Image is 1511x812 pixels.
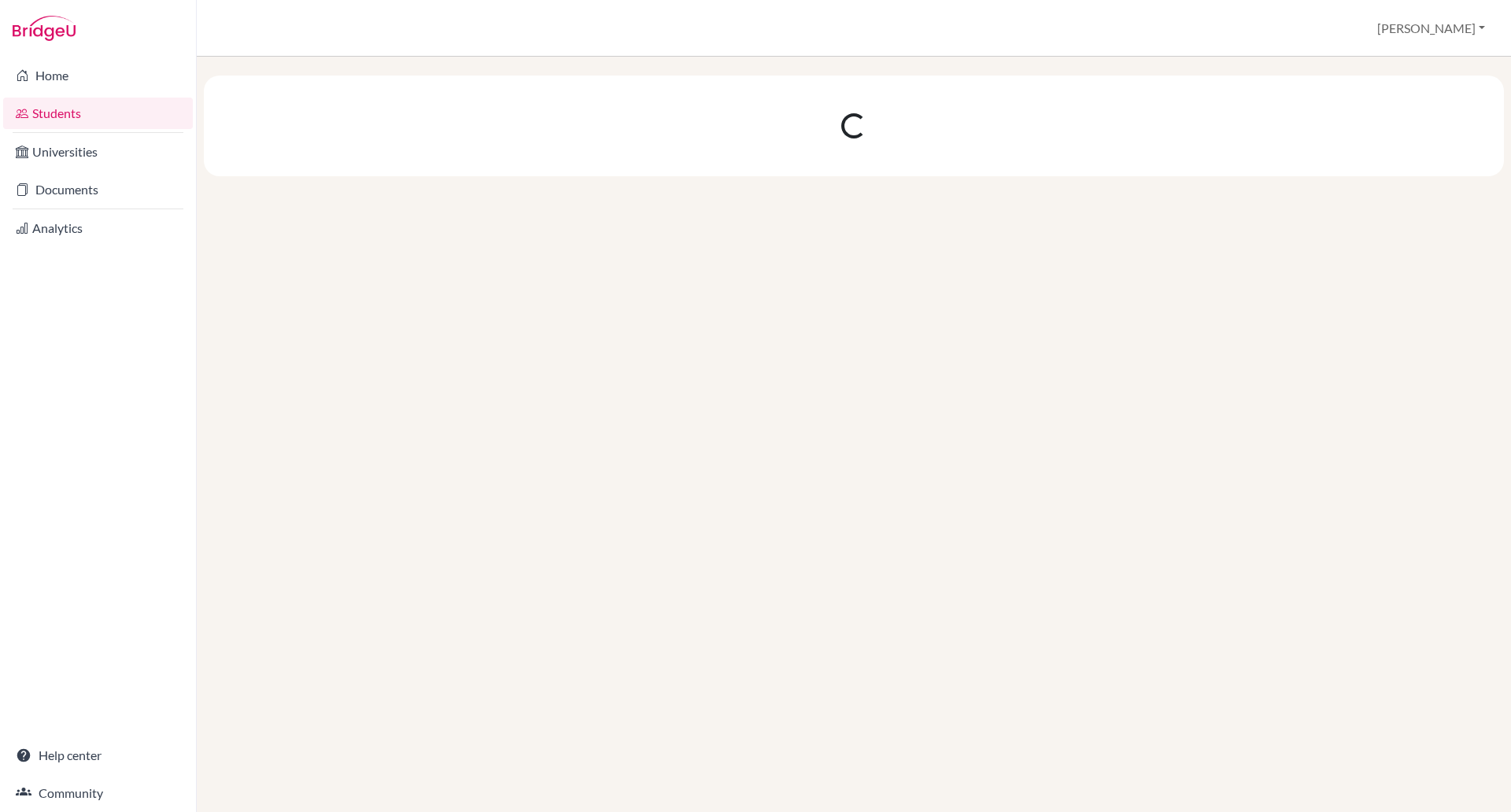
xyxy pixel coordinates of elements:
[1370,13,1492,43] button: [PERSON_NAME]
[13,16,76,41] img: Bridge-U
[3,777,193,809] a: Community
[3,136,193,168] a: Universities
[3,174,193,205] a: Documents
[3,740,193,771] a: Help center
[3,212,193,244] a: Analytics
[3,60,193,91] a: Home
[3,98,193,129] a: Students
